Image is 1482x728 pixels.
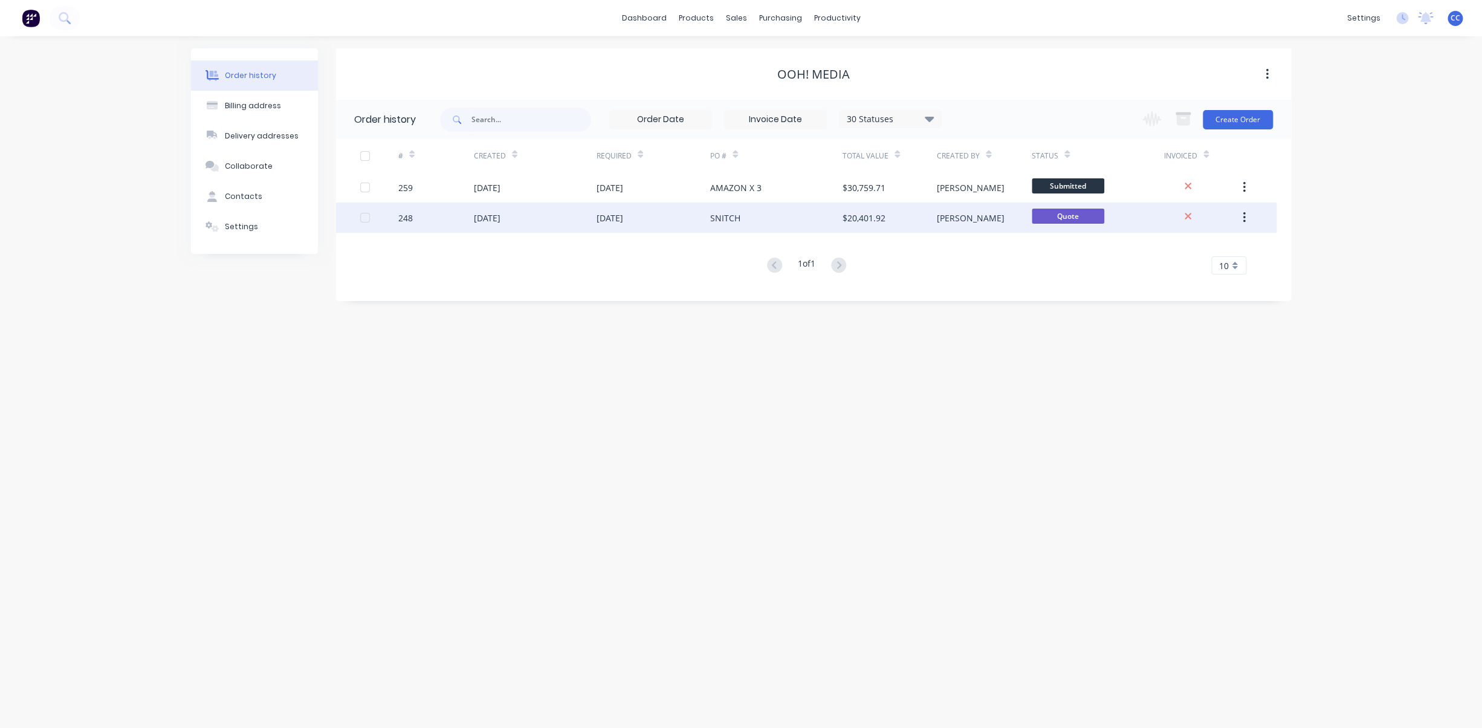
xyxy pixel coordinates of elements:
div: AMAZON X 3 [710,181,762,194]
div: Status [1032,151,1058,161]
div: [PERSON_NAME] [937,212,1005,224]
div: Billing address [225,100,281,111]
div: productivity [808,9,867,27]
a: dashboard [616,9,673,27]
div: Delivery addresses [225,131,299,141]
div: [PERSON_NAME] [937,181,1005,194]
div: [DATE] [474,212,500,224]
div: Created [474,151,506,161]
div: [DATE] [597,212,623,224]
button: Order history [191,60,318,91]
button: Billing address [191,91,318,121]
div: Contacts [225,191,262,202]
div: Collaborate [225,161,273,172]
div: [DATE] [597,181,623,194]
div: sales [720,9,753,27]
div: oOh! Media [777,67,850,82]
div: Settings [225,221,258,232]
div: # [398,139,474,172]
div: purchasing [753,9,808,27]
div: [DATE] [474,181,500,194]
div: Required [597,139,710,172]
span: 10 [1219,259,1229,272]
img: Factory [22,9,40,27]
button: Settings [191,212,318,242]
input: Search... [471,108,591,132]
button: Contacts [191,181,318,212]
div: $30,759.71 [843,181,885,194]
div: PO # [710,151,726,161]
div: Invoiced [1164,151,1197,161]
div: $20,401.92 [843,212,885,224]
div: 1 of 1 [798,257,815,275]
div: 30 Statuses [840,112,941,126]
input: Invoice Date [725,111,826,129]
div: Total Value [843,139,937,172]
div: Total Value [843,151,888,161]
span: Quote [1032,209,1104,224]
div: 248 [398,212,413,224]
button: Collaborate [191,151,318,181]
div: # [398,151,403,161]
div: Order history [354,112,416,127]
div: Required [597,151,632,161]
div: Status [1032,139,1164,172]
div: Order history [225,70,276,81]
div: Created By [937,151,980,161]
div: Invoiced [1164,139,1240,172]
div: SNITCH [710,212,740,224]
div: settings [1341,9,1387,27]
div: Created [474,139,597,172]
input: Order Date [610,111,711,129]
span: CC [1451,13,1460,24]
div: Created By [937,139,1031,172]
button: Create Order [1203,110,1273,129]
div: products [673,9,720,27]
span: Submitted [1032,178,1104,193]
div: PO # [710,139,843,172]
button: Delivery addresses [191,121,318,151]
div: 259 [398,181,413,194]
